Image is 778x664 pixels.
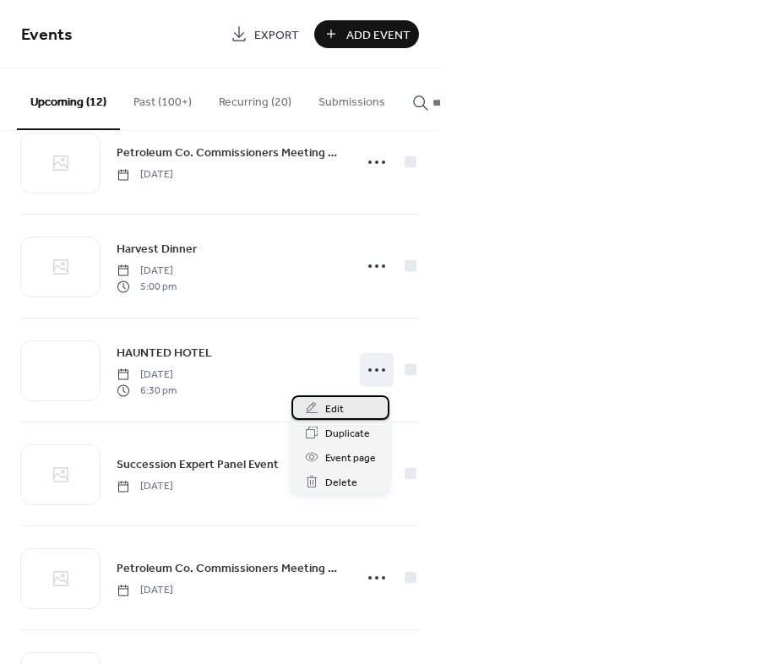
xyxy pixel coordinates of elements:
[117,143,343,162] a: Petroleum Co. Commissioners Meeting 9am
[117,343,212,362] a: HAUNTED HOTEL
[117,383,177,398] span: 6:30 pm
[120,68,205,128] button: Past (100+)
[117,264,177,279] span: [DATE]
[117,167,173,182] span: [DATE]
[117,279,177,294] span: 5:00 pm
[21,19,73,52] span: Events
[346,26,411,44] span: Add Event
[254,26,299,44] span: Export
[117,367,177,383] span: [DATE]
[117,560,343,578] span: Petroleum Co. Commissioners Meeting 9am
[117,558,343,578] a: Petroleum Co. Commissioners Meeting 9am
[305,68,399,128] button: Submissions
[117,583,173,598] span: [DATE]
[117,479,173,494] span: [DATE]
[117,239,197,259] a: Harvest Dinner
[117,241,197,259] span: Harvest Dinner
[17,68,120,130] button: Upcoming (12)
[117,345,212,362] span: HAUNTED HOTEL
[117,456,279,474] span: Succession Expert Panel Event
[205,68,305,128] button: Recurring (20)
[117,454,279,474] a: Succession Expert Panel Event
[325,425,370,443] span: Duplicate
[222,20,307,48] a: Export
[117,144,343,162] span: Petroleum Co. Commissioners Meeting 9am
[325,400,344,418] span: Edit
[325,449,376,467] span: Event page
[325,474,357,492] span: Delete
[314,20,419,48] button: Add Event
